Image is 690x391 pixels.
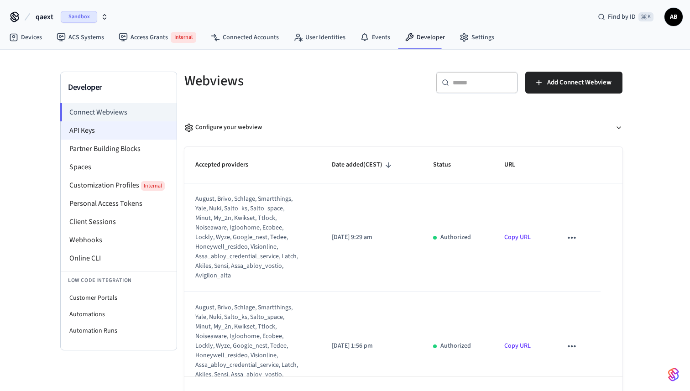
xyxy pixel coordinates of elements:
[61,194,177,213] li: Personal Access Tokens
[61,290,177,306] li: Customer Portals
[452,29,502,46] a: Settings
[171,32,196,43] span: Internal
[547,77,612,89] span: Add Connect Webview
[286,29,353,46] a: User Identities
[111,28,204,47] a: Access GrantsInternal
[61,11,97,23] span: Sandbox
[204,29,286,46] a: Connected Accounts
[61,140,177,158] li: Partner Building Blocks
[664,8,683,26] button: AB
[61,249,177,267] li: Online CLI
[504,233,531,242] a: Copy URL
[61,271,177,290] li: Low Code Integration
[61,231,177,249] li: Webhooks
[332,158,394,172] span: Date added(CEST)
[591,9,661,25] div: Find by ID⌘ K
[504,158,527,172] span: URL
[195,194,298,281] div: august, brivo, schlage, smartthings, yale, nuki, salto_ks, salto_space, minut, my_2n, kwikset, tt...
[433,158,463,172] span: Status
[36,11,53,22] span: qaext
[60,103,177,121] li: Connect Webviews
[61,323,177,339] li: Automation Runs
[61,121,177,140] li: API Keys
[332,233,411,242] p: [DATE] 9:29 am
[49,29,111,46] a: ACS Systems
[608,12,636,21] span: Find by ID
[195,158,260,172] span: Accepted providers
[668,367,679,382] img: SeamLogoGradient.69752ec5.svg
[440,233,471,242] p: Authorized
[184,72,398,90] h5: Webviews
[184,123,262,132] div: Configure your webview
[2,29,49,46] a: Devices
[504,341,531,350] a: Copy URL
[638,12,653,21] span: ⌘ K
[440,341,471,351] p: Authorized
[61,213,177,231] li: Client Sessions
[184,115,622,140] button: Configure your webview
[61,176,177,194] li: Customization Profiles
[665,9,682,25] span: AB
[68,81,169,94] h3: Developer
[141,181,165,191] span: Internal
[525,72,622,94] button: Add Connect Webview
[61,158,177,176] li: Spaces
[353,29,397,46] a: Events
[332,341,411,351] p: [DATE] 1:56 pm
[397,29,452,46] a: Developer
[195,303,298,389] div: august, brivo, schlage, smartthings, yale, nuki, salto_ks, salto_space, minut, my_2n, kwikset, tt...
[61,306,177,323] li: Automations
